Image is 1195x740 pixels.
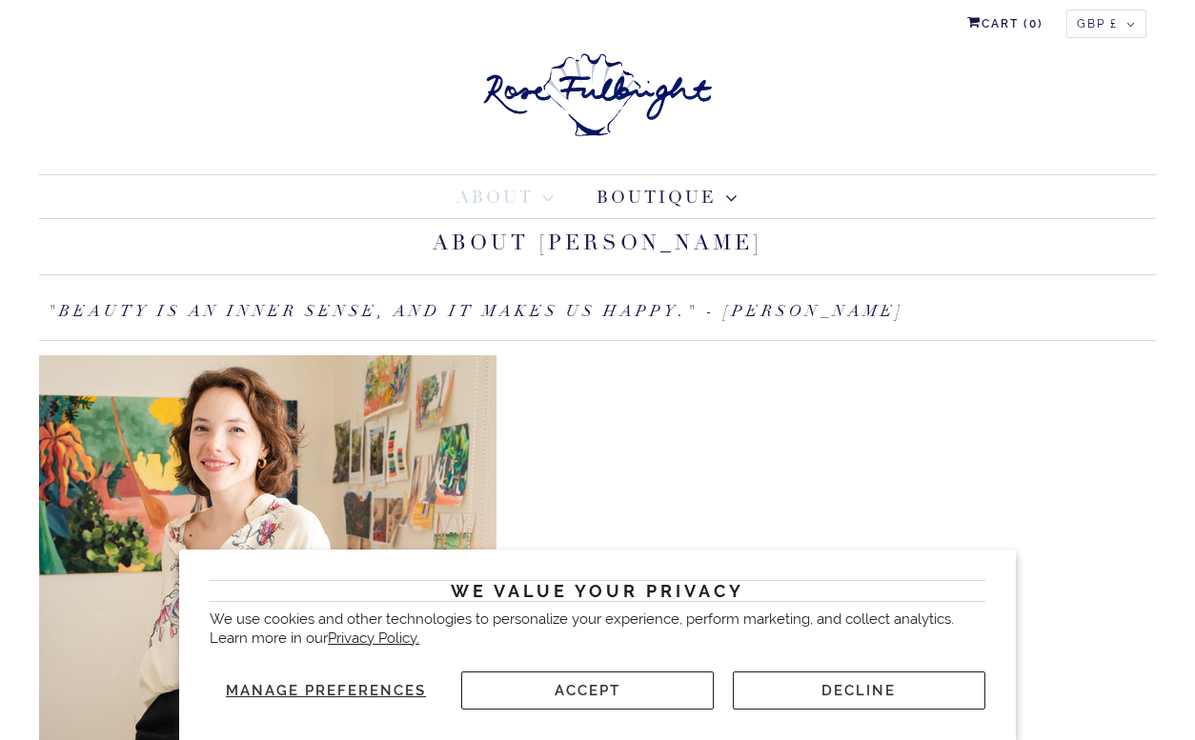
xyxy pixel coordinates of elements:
a: Cart (0) [967,10,1043,38]
a: About [456,185,555,210]
button: GBP £ [1066,10,1146,38]
button: Accept [461,671,714,710]
a: Boutique [597,185,738,210]
h1: About [PERSON_NAME] [39,219,1155,275]
span: Manage preferences [226,682,426,699]
h2: We value your privacy [210,580,985,602]
a: Privacy Policy. [328,630,419,647]
p: We use cookies and other technologies to personalize your experience, perform marketing, and coll... [210,610,985,648]
button: Manage preferences [210,671,442,710]
em: "Beauty is an inner sense, and it makes us happy." - [PERSON_NAME] [48,301,904,321]
span: 0 [1029,17,1038,30]
button: Decline [733,671,985,710]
